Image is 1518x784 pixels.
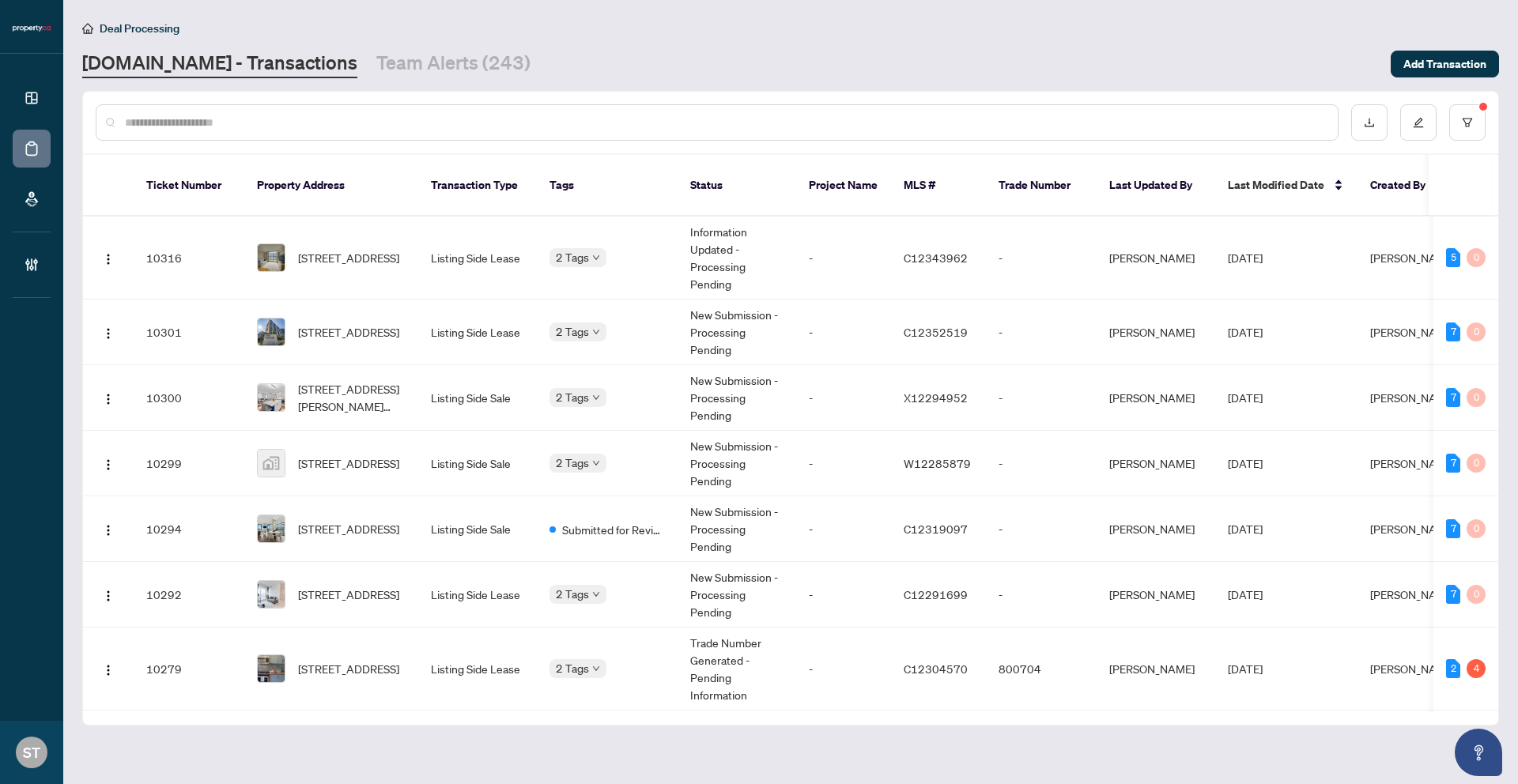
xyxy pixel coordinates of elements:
[134,365,244,431] td: 10300
[986,300,1097,365] td: -
[1228,587,1263,601] span: [DATE]
[592,254,600,262] span: down
[796,431,891,496] td: -
[556,659,589,677] span: 2 Tags
[258,655,285,682] img: thumbnail-img
[904,325,968,339] span: C12352519
[796,628,891,710] td: -
[102,393,115,405] img: Logo
[258,515,285,542] img: thumbnail-img
[537,155,678,217] th: Tags
[556,454,589,472] span: 2 Tags
[298,380,406,415] span: [STREET_ADDRESS][PERSON_NAME][PERSON_NAME]
[102,590,115,602] img: Logo
[96,319,121,345] button: Logo
[796,300,891,365] td: -
[1446,248,1460,267] div: 5
[678,496,796,562] td: New Submission - Processing Pending
[418,431,537,496] td: Listing Side Sale
[418,496,537,562] td: Listing Side Sale
[1446,585,1460,604] div: 7
[1400,104,1437,141] button: edit
[1370,325,1456,339] span: [PERSON_NAME]
[1351,104,1388,141] button: download
[298,323,399,341] span: [STREET_ADDRESS]
[678,300,796,365] td: New Submission - Processing Pending
[102,458,115,471] img: Logo
[1097,628,1215,710] td: [PERSON_NAME]
[102,253,115,266] img: Logo
[986,217,1097,300] td: -
[418,365,537,431] td: Listing Side Sale
[891,155,986,217] th: MLS #
[1467,388,1486,407] div: 0
[1370,251,1456,265] span: [PERSON_NAME]
[96,656,121,681] button: Logo
[1467,519,1486,538] div: 0
[1228,325,1263,339] span: [DATE]
[556,388,589,406] span: 2 Tags
[1467,322,1486,341] div: 0
[376,50,531,78] a: Team Alerts (243)
[1446,322,1460,341] div: 7
[556,248,589,266] span: 2 Tags
[556,585,589,603] span: 2 Tags
[1228,456,1263,470] span: [DATE]
[258,384,285,411] img: thumbnail-img
[1467,248,1486,267] div: 0
[82,23,93,34] span: home
[418,300,537,365] td: Listing Side Lease
[100,21,179,36] span: Deal Processing
[678,562,796,628] td: New Submission - Processing Pending
[258,450,285,477] img: thumbnail-img
[96,516,121,541] button: Logo
[1097,496,1215,562] td: [PERSON_NAME]
[1455,729,1502,776] button: Open asap
[418,628,537,710] td: Listing Side Lease
[678,365,796,431] td: New Submission - Processing Pending
[1228,390,1263,405] span: [DATE]
[904,661,968,676] span: C12304570
[23,741,40,763] span: ST
[1467,585,1486,604] div: 0
[298,586,399,603] span: [STREET_ADDRESS]
[1370,390,1456,405] span: [PERSON_NAME]
[1097,300,1215,365] td: [PERSON_NAME]
[1215,155,1358,217] th: Last Modified Date
[418,217,537,300] td: Listing Side Lease
[96,245,121,270] button: Logo
[1403,51,1486,77] span: Add Transaction
[1097,155,1215,217] th: Last Updated By
[796,217,891,300] td: -
[1358,155,1452,217] th: Created By
[134,217,244,300] td: 10316
[904,587,968,601] span: C12291699
[556,322,589,341] span: 2 Tags
[1370,522,1456,536] span: [PERSON_NAME]
[134,155,244,217] th: Ticket Number
[796,365,891,431] td: -
[678,431,796,496] td: New Submission - Processing Pending
[418,562,537,628] td: Listing Side Lease
[1467,454,1486,473] div: 0
[904,390,968,405] span: X12294952
[592,665,600,673] span: down
[1391,51,1499,77] button: Add Transaction
[244,155,418,217] th: Property Address
[986,496,1097,562] td: -
[258,581,285,608] img: thumbnail-img
[592,328,600,336] span: down
[134,562,244,628] td: 10292
[418,155,537,217] th: Transaction Type
[1446,659,1460,678] div: 2
[986,365,1097,431] td: -
[1449,104,1486,141] button: filter
[1228,661,1263,676] span: [DATE]
[134,628,244,710] td: 10279
[678,628,796,710] td: Trade Number Generated - Pending Information
[986,155,1097,217] th: Trade Number
[796,155,891,217] th: Project Name
[986,431,1097,496] td: -
[796,496,891,562] td: -
[592,459,600,467] span: down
